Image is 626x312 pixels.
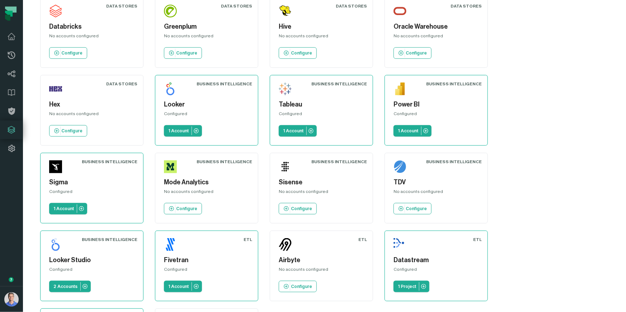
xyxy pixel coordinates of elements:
img: TDV [394,160,406,173]
a: 1 Account [394,125,432,137]
div: ETL [473,237,482,242]
img: Power BI [394,82,406,95]
p: Configure [291,284,312,289]
div: No accounts configured [279,266,364,275]
img: Hex [49,82,62,95]
div: No accounts configured [49,111,135,119]
a: 2 Accounts [49,281,91,292]
p: 1 Account [168,284,189,289]
a: Configure [279,47,317,59]
h5: Sisense [279,178,364,187]
p: 1 Account [283,128,303,134]
div: No accounts configured [164,33,249,42]
img: avatar of Barak Forgoun [4,292,19,307]
img: Mode Analytics [164,160,177,173]
p: Configure [291,206,312,212]
div: Data Stores [336,3,367,9]
a: 1 Account [49,203,87,214]
a: 1 Account [279,125,317,137]
h5: Airbyte [279,255,364,265]
h5: Greenplum [164,22,249,32]
h5: Looker Studio [49,255,135,265]
h5: Sigma [49,178,135,187]
img: Greenplum [164,5,177,18]
img: Oracle Warehouse [394,5,406,18]
a: Configure [279,203,317,214]
p: Configure [61,128,83,134]
a: Configure [394,203,432,214]
a: Configure [279,281,317,292]
div: Configured [394,266,479,275]
div: Data Stores [451,3,482,9]
p: Configure [406,206,427,212]
div: No accounts configured [279,33,364,42]
p: 2 Accounts [53,284,77,289]
h5: Tableau [279,100,364,109]
a: Configure [394,47,432,59]
img: Hive [279,5,292,18]
div: ETL [358,237,367,242]
h5: TDV [394,178,479,187]
div: Data Stores [106,3,137,9]
div: Configured [279,111,364,119]
h5: Datastream [394,255,479,265]
div: Business Intelligence [197,159,252,165]
div: Tooltip anchor [8,276,14,283]
h5: Hive [279,22,364,32]
p: Configure [291,50,312,56]
img: Looker [164,82,177,95]
img: Sigma [49,160,62,173]
div: Business Intelligence [197,81,252,87]
h5: Power BI [394,100,479,109]
p: Configure [61,50,83,56]
h5: Oracle Warehouse [394,22,479,32]
div: Data Stores [106,81,137,87]
img: Airbyte [279,238,292,251]
p: 1 Account [53,206,74,212]
div: No accounts configured [394,189,479,197]
a: 1 Project [394,281,429,292]
img: Tableau [279,82,292,95]
div: Business Intelligence [426,159,482,165]
div: No accounts configured [279,189,364,197]
img: Databricks [49,5,62,18]
img: Looker Studio [49,238,62,251]
a: Configure [49,125,87,137]
h5: Fivetran [164,255,249,265]
div: Configured [394,111,479,119]
div: Data Stores [221,3,252,9]
div: Business Intelligence [311,81,367,87]
div: Configured [164,111,249,119]
h5: Databricks [49,22,135,32]
div: Business Intelligence [82,237,137,242]
div: Configured [164,266,249,275]
p: Configure [176,206,197,212]
a: Configure [164,203,202,214]
img: Datastream [394,238,406,251]
p: 1 Project [398,284,416,289]
h5: Hex [49,100,135,109]
div: Business Intelligence [82,159,137,165]
div: No accounts configured [394,33,479,42]
div: No accounts configured [164,189,249,197]
img: Fivetran [164,238,177,251]
div: Configured [49,266,135,275]
div: Configured [49,189,135,197]
p: 1 Account [398,128,418,134]
p: Configure [406,50,427,56]
div: ETL [244,237,252,242]
img: Sisense [279,160,292,173]
a: 1 Account [164,281,202,292]
a: Configure [164,47,202,59]
h5: Mode Analytics [164,178,249,187]
div: No accounts configured [49,33,135,42]
div: Business Intelligence [311,159,367,165]
a: 1 Account [164,125,202,137]
h5: Looker [164,100,249,109]
div: Business Intelligence [426,81,482,87]
p: 1 Account [168,128,189,134]
p: Configure [176,50,197,56]
a: Configure [49,47,87,59]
